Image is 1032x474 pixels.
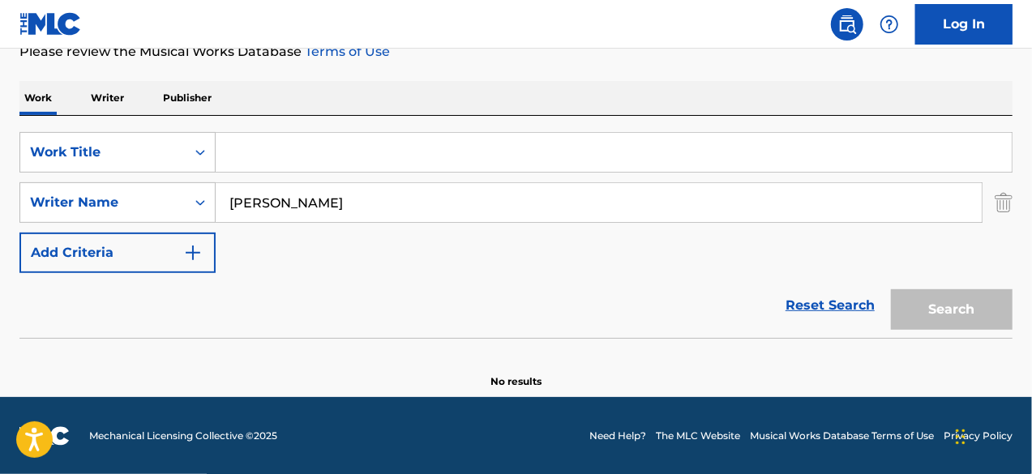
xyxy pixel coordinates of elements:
[158,81,216,115] p: Publisher
[777,288,883,323] a: Reset Search
[915,4,1013,45] a: Log In
[956,412,966,461] div: Arrastrar
[656,429,740,443] a: The MLC Website
[837,15,857,34] img: search
[944,429,1013,443] a: Privacy Policy
[183,243,203,263] img: 9d2ae6d4665cec9f34b9.svg
[19,426,70,446] img: logo
[750,429,934,443] a: Musical Works Database Terms of Use
[589,429,646,443] a: Need Help?
[89,429,277,443] span: Mechanical Licensing Collective © 2025
[19,12,82,36] img: MLC Logo
[831,8,863,41] a: Public Search
[30,143,176,162] div: Work Title
[951,396,1032,474] iframe: Chat Widget
[19,233,216,273] button: Add Criteria
[302,44,390,59] a: Terms of Use
[880,15,899,34] img: help
[19,81,57,115] p: Work
[19,42,1013,62] p: Please review the Musical Works Database
[873,8,906,41] div: Help
[19,132,1013,338] form: Search Form
[30,193,176,212] div: Writer Name
[951,396,1032,474] div: Widget de chat
[995,182,1013,223] img: Delete Criterion
[490,355,542,389] p: No results
[86,81,129,115] p: Writer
